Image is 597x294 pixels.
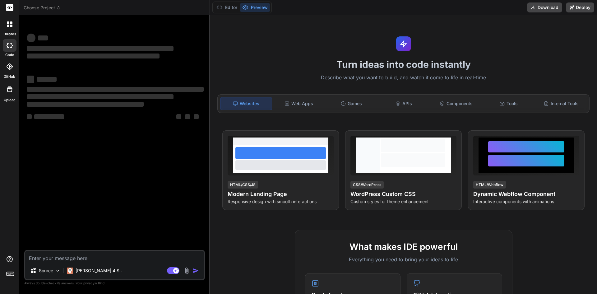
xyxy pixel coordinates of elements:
span: ‌ [27,76,34,83]
div: Web Apps [273,97,325,110]
h1: Turn ideas into code instantly [214,59,593,70]
span: ‌ [27,34,35,42]
button: Deploy [566,2,594,12]
div: HTML/Webflow [473,181,506,189]
span: ‌ [194,114,199,119]
span: ‌ [27,114,32,119]
span: ‌ [38,35,48,40]
div: APIs [378,97,429,110]
img: icon [193,268,199,274]
span: ‌ [27,94,174,99]
button: Download [527,2,562,12]
span: ‌ [185,114,190,119]
button: Preview [240,3,270,12]
span: ‌ [37,77,57,82]
div: Internal Tools [535,97,587,110]
h4: Modern Landing Page [228,190,334,198]
p: Interactive components with animations [473,198,579,205]
button: Editor [214,3,240,12]
span: privacy [83,281,95,285]
label: threads [3,31,16,37]
h2: What makes IDE powerful [305,240,502,253]
h4: WordPress Custom CSS [350,190,456,198]
div: CSS/WordPress [350,181,384,189]
span: ‌ [27,54,160,58]
label: Upload [4,97,16,103]
span: ‌ [34,114,64,119]
p: Responsive design with smooth interactions [228,198,334,205]
span: ‌ [27,87,204,92]
img: attachment [183,267,190,274]
label: code [5,52,14,58]
div: Tools [483,97,535,110]
div: Components [431,97,482,110]
div: Games [326,97,377,110]
span: Choose Project [24,5,61,11]
label: GitHub [4,74,15,79]
p: Source [39,268,53,274]
img: Pick Models [55,268,60,273]
h4: Dynamic Webflow Component [473,190,579,198]
span: ‌ [27,102,144,107]
div: Websites [220,97,272,110]
p: Always double-check its answers. Your in Bind [24,280,205,286]
img: Claude 4 Sonnet [67,268,73,274]
p: [PERSON_NAME] 4 S.. [76,268,122,274]
div: HTML/CSS/JS [228,181,258,189]
p: Custom styles for theme enhancement [350,198,456,205]
p: Describe what you want to build, and watch it come to life in real-time [214,74,593,82]
span: ‌ [176,114,181,119]
span: ‌ [27,46,174,51]
p: Everything you need to bring your ideas to life [305,256,502,263]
